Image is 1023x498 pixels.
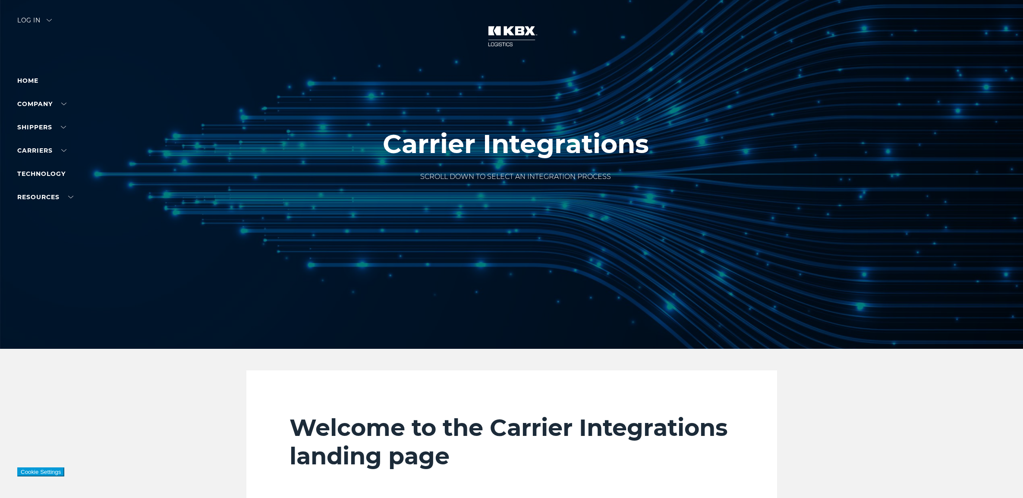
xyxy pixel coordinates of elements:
[17,100,66,108] a: Company
[47,19,52,22] img: arrow
[17,147,66,154] a: Carriers
[17,77,38,85] a: Home
[17,123,66,131] a: SHIPPERS
[290,413,734,470] h2: Welcome to the Carrier Integrations landing page
[17,193,73,201] a: RESOURCES
[17,467,64,476] button: Cookie Settings
[479,17,544,55] img: kbx logo
[17,17,52,30] div: Log in
[383,172,649,182] p: SCROLL DOWN TO SELECT AN INTEGRATION PROCESS
[17,170,66,178] a: Technology
[383,129,649,159] h1: Carrier Integrations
